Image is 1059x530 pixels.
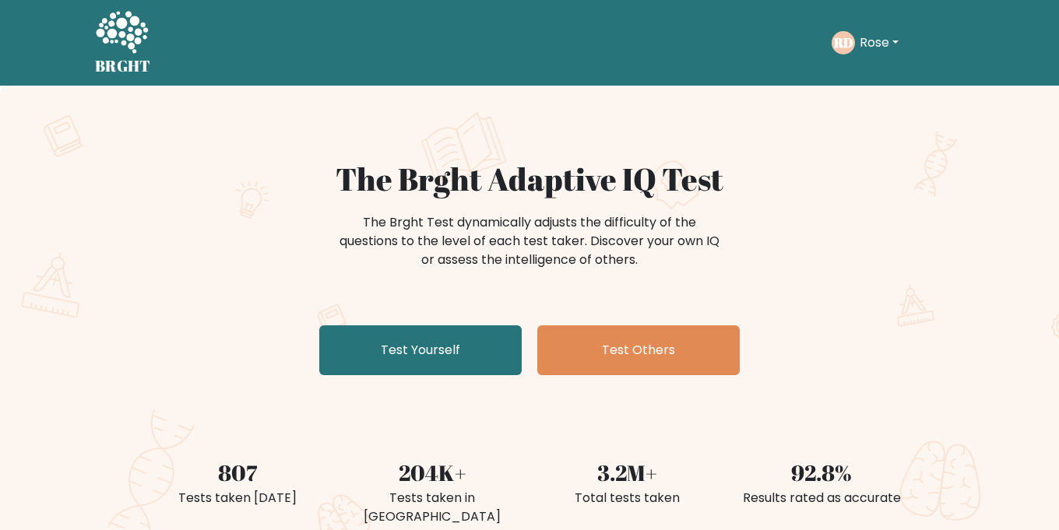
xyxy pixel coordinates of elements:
div: 204K+ [344,456,520,489]
div: Tests taken in [GEOGRAPHIC_DATA] [344,489,520,526]
div: Total tests taken [539,489,715,507]
button: Rose [855,33,903,53]
div: The Brght Test dynamically adjusts the difficulty of the questions to the level of each test take... [335,213,724,269]
div: Tests taken [DATE] [150,489,325,507]
a: Test Others [537,325,740,375]
text: RD [833,33,853,51]
h5: BRGHT [95,57,151,75]
div: 92.8% [734,456,909,489]
a: Test Yourself [319,325,522,375]
a: BRGHT [95,6,151,79]
h1: The Brght Adaptive IQ Test [150,160,909,198]
div: 807 [150,456,325,489]
div: Results rated as accurate [734,489,909,507]
div: 3.2M+ [539,456,715,489]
